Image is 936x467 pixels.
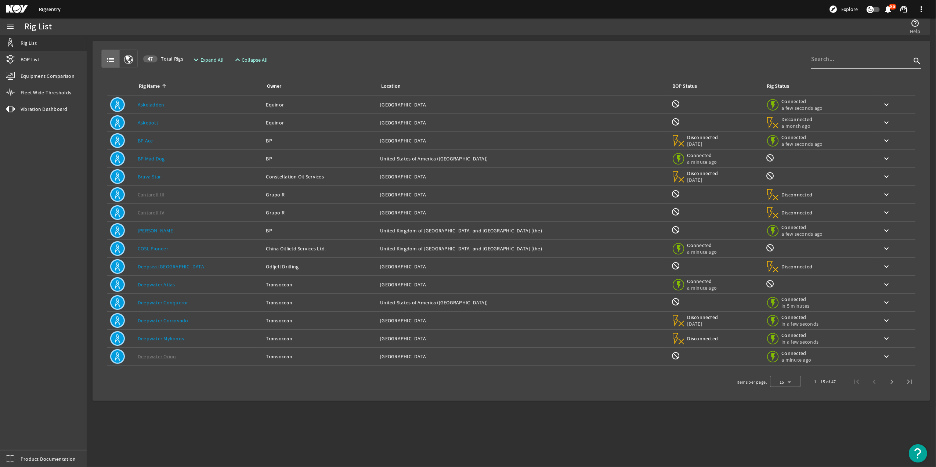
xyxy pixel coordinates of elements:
[266,281,374,288] div: Transocean
[21,105,68,113] span: Vibration Dashboard
[882,352,891,361] mat-icon: keyboard_arrow_down
[672,117,680,126] mat-icon: BOP Monitoring not available for this rig
[882,100,891,109] mat-icon: keyboard_arrow_down
[266,191,374,198] div: Grupo R
[687,152,719,159] span: Connected
[267,82,281,90] div: Owner
[687,314,719,321] span: Disconnected
[672,297,680,306] mat-icon: BOP Monitoring not available for this rig
[909,444,927,463] button: Open Resource Center
[230,53,271,66] button: Collapse All
[106,55,115,64] mat-icon: list
[672,207,680,216] mat-icon: BOP Monitoring not available for this rig
[687,170,719,177] span: Disconnected
[766,279,775,288] mat-icon: Rig Monitoring not available for this rig
[901,373,918,391] button: Last page
[380,227,665,234] div: United Kingdom of [GEOGRAPHIC_DATA] and [GEOGRAPHIC_DATA] (the)
[200,56,224,64] span: Expand All
[242,56,268,64] span: Collapse All
[687,335,719,342] span: Disconnected
[899,5,908,14] mat-icon: support_agent
[143,55,183,62] span: Total Rigs
[266,82,371,90] div: Owner
[138,209,164,216] a: Cantarell IV
[21,455,76,463] span: Product Documentation
[192,55,198,64] mat-icon: expand_more
[687,249,719,255] span: a minute ago
[138,173,161,180] a: Brava Star
[138,82,257,90] div: Rig Name
[380,263,665,270] div: [GEOGRAPHIC_DATA]
[766,243,775,252] mat-icon: Rig Monitoring not available for this rig
[380,299,665,306] div: United States of America ([GEOGRAPHIC_DATA])
[782,123,813,129] span: a month ago
[138,191,165,198] a: Cantarell III
[381,82,401,90] div: Location
[882,208,891,217] mat-icon: keyboard_arrow_down
[266,173,374,180] div: Constellation Oil Services
[687,177,719,183] span: [DATE]
[687,242,719,249] span: Connected
[380,155,665,162] div: United States of America ([GEOGRAPHIC_DATA])
[266,227,374,234] div: BP
[380,101,665,108] div: [GEOGRAPHIC_DATA]
[782,116,813,123] span: Disconnected
[189,53,227,66] button: Expand All
[782,263,813,270] span: Disconnected
[266,263,374,270] div: Odfjell Drilling
[782,303,813,309] span: in 5 minutes
[380,317,665,324] div: [GEOGRAPHIC_DATA]
[6,22,15,31] mat-icon: menu
[782,296,813,303] span: Connected
[138,317,188,324] a: Deepwater Corcovado
[737,379,767,386] div: Items per page:
[672,99,680,108] mat-icon: BOP Monitoring not available for this rig
[138,335,184,342] a: Deepwater Mykonos
[138,353,176,360] a: Deepwater Orion
[21,56,39,63] span: BOP List
[687,321,719,327] span: [DATE]
[782,98,823,105] span: Connected
[380,209,665,216] div: [GEOGRAPHIC_DATA]
[266,353,374,360] div: Transocean
[380,335,665,342] div: [GEOGRAPHIC_DATA]
[24,23,52,30] div: Rig List
[266,317,374,324] div: Transocean
[21,39,37,47] span: Rig List
[882,172,891,181] mat-icon: keyboard_arrow_down
[882,262,891,271] mat-icon: keyboard_arrow_down
[882,226,891,235] mat-icon: keyboard_arrow_down
[782,191,813,198] span: Disconnected
[138,119,158,126] a: Askepott
[138,101,165,108] a: Askeladden
[910,28,921,35] span: Help
[782,356,813,363] span: a minute ago
[882,136,891,145] mat-icon: keyboard_arrow_down
[672,225,680,234] mat-icon: BOP Monitoring not available for this rig
[782,105,823,111] span: a few seconds ago
[380,353,665,360] div: [GEOGRAPHIC_DATA]
[782,339,819,345] span: in a few seconds
[138,245,168,252] a: COSL Pioneer
[766,153,775,162] mat-icon: Rig Monitoring not available for this rig
[687,278,719,285] span: Connected
[687,134,719,141] span: Disconnected
[143,55,158,62] div: 47
[826,3,861,15] button: Explore
[829,5,838,14] mat-icon: explore
[767,82,789,90] div: Rig Status
[266,245,374,252] div: China Oilfield Services Ltd.
[841,6,858,13] span: Explore
[380,82,662,90] div: Location
[884,5,893,14] mat-icon: notifications
[138,227,174,234] a: [PERSON_NAME]
[266,299,374,306] div: Transocean
[266,101,374,108] div: Equinor
[266,137,374,144] div: BP
[883,373,901,391] button: Next page
[266,335,374,342] div: Transocean
[912,0,930,18] button: more_vert
[687,285,719,291] span: a minute ago
[6,105,15,113] mat-icon: vibration
[687,159,719,165] span: a minute ago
